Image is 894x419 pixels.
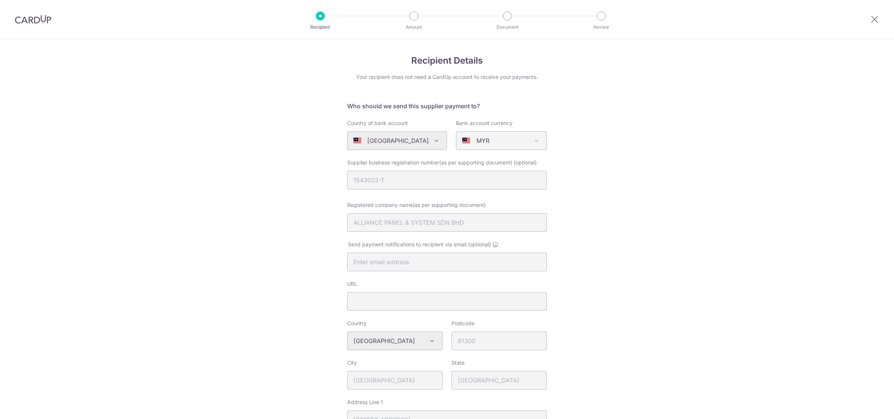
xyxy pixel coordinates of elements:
span: MYR [456,131,547,150]
span: (optional) [514,159,537,166]
p: Document [480,23,535,31]
label: State [451,359,465,367]
p: Recipient [293,23,348,31]
span: Registered company name(as per supporting document) [347,202,486,208]
label: URL [347,280,357,288]
span: Send payment notifications to recipient via email (optional) [348,241,491,248]
span: MYR [456,132,546,150]
img: CardUp [15,15,51,24]
span: Supplier business registration number(as per supporting document) [347,159,512,166]
h4: Recipient Details [347,54,547,67]
iframe: Opens a widget where you can find more information [846,397,887,415]
label: Bank account currency [456,119,513,127]
input: Enter email address [347,253,547,271]
label: City [347,359,357,367]
label: Address Line 1 [347,399,383,406]
label: Country of bank account [347,119,408,127]
p: Review [574,23,629,31]
p: Amount [386,23,441,31]
div: Your recipient does not need a CardUp account to receive your payments. [347,73,547,81]
p: MYR [476,136,489,145]
label: Postcode [451,320,475,327]
label: Country [347,320,367,327]
h5: Who should we send this supplier payment to? [347,102,547,111]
